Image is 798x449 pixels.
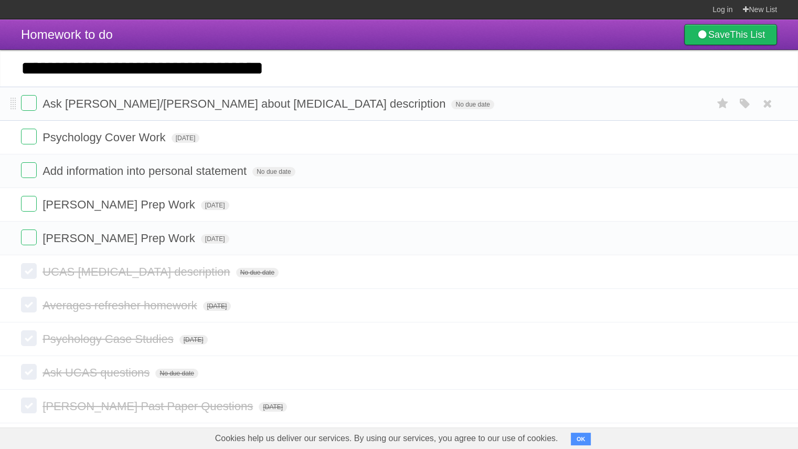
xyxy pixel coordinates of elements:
[21,398,37,413] label: Done
[42,198,198,211] span: [PERSON_NAME] Prep Work
[21,364,37,380] label: Done
[42,332,176,346] span: Psychology Case Studies
[21,129,37,144] label: Done
[42,299,199,312] span: Averages refresher homework
[201,234,229,244] span: [DATE]
[155,369,198,378] span: No due date
[713,95,733,112] label: Star task
[42,97,448,110] span: Ask [PERSON_NAME]/[PERSON_NAME] about [MEDICAL_DATA] description
[259,402,287,412] span: [DATE]
[21,263,37,279] label: Done
[21,196,37,212] label: Done
[684,24,777,45] a: SaveThis List
[21,229,37,245] label: Done
[179,335,208,344] span: [DATE]
[571,433,591,445] button: OK
[236,268,279,277] span: No due date
[42,366,152,379] span: Ask UCAS questions
[252,167,295,176] span: No due date
[42,164,249,177] span: Add information into personal statement
[21,162,37,178] label: Done
[42,232,198,245] span: [PERSON_NAME] Prep Work
[172,133,200,143] span: [DATE]
[42,400,256,413] span: [PERSON_NAME] Past Paper Questions
[205,428,569,449] span: Cookies help us deliver our services. By using our services, you agree to our use of cookies.
[21,297,37,312] label: Done
[451,100,494,109] span: No due date
[42,131,168,144] span: Psychology Cover Work
[42,265,232,278] span: UCAS [MEDICAL_DATA] description
[201,201,229,210] span: [DATE]
[203,301,231,311] span: [DATE]
[21,27,113,41] span: Homework to do
[730,29,765,40] b: This List
[21,95,37,111] label: Done
[21,330,37,346] label: Done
